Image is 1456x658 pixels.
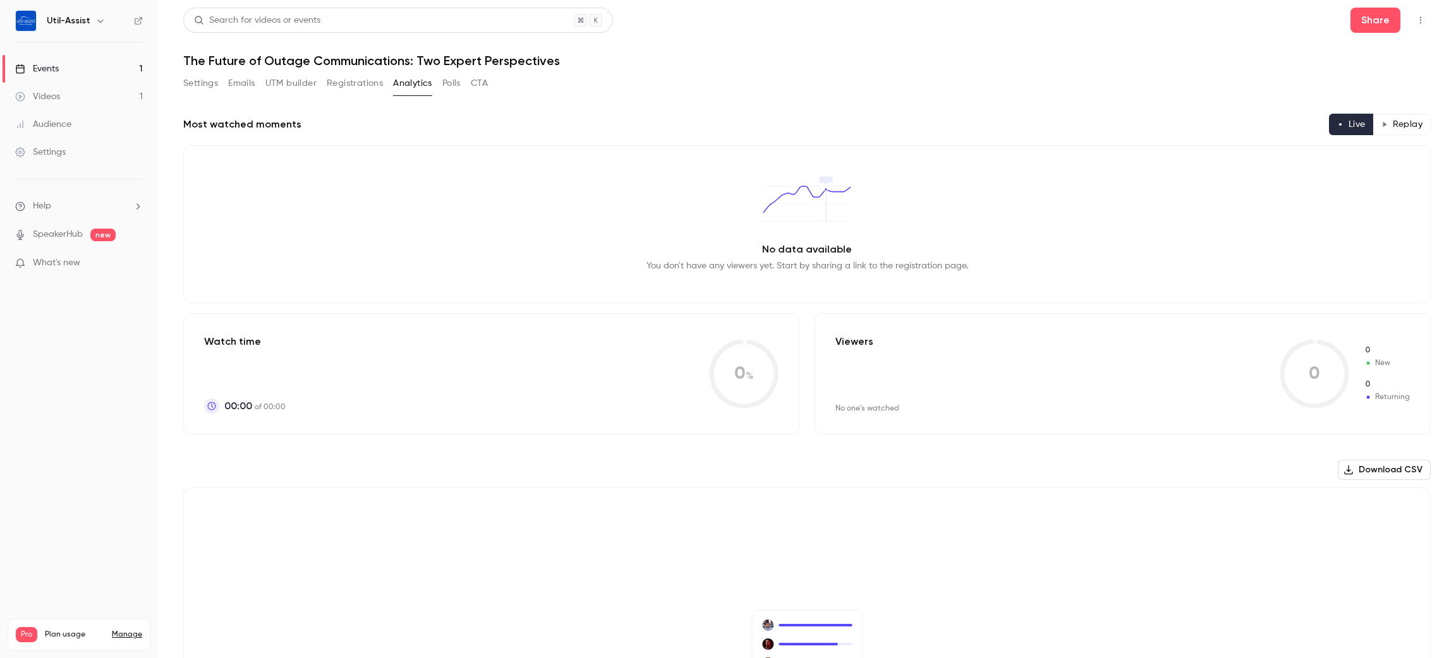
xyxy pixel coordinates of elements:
span: Help [33,200,51,213]
div: Events [15,63,59,75]
p: You don't have any viewers yet. Start by sharing a link to the registration page. [646,260,968,272]
span: Plan usage [45,630,104,640]
button: Analytics [393,73,432,93]
p: of 00:00 [224,398,286,414]
div: No one's watched [835,404,899,414]
span: New [1364,357,1410,369]
span: Returning [1364,379,1410,390]
button: Share [1350,8,1400,33]
img: Util-Assist [16,11,36,31]
p: No data available [762,242,852,257]
span: Returning [1364,392,1410,403]
li: help-dropdown-opener [15,200,143,213]
a: Manage [112,630,142,640]
span: 00:00 [224,398,252,414]
button: Emails [228,73,255,93]
p: Watch time [204,334,286,349]
div: Audience [15,118,71,131]
h6: Util-Assist [47,15,90,27]
button: Download CSV [1338,460,1431,480]
div: Videos [15,90,60,103]
button: Replay [1373,114,1431,135]
h1: The Future of Outage Communications: Two Expert Perspectives [183,53,1431,68]
button: Registrations [327,73,383,93]
h2: Most watched moments [183,117,301,132]
span: New [1364,345,1410,356]
button: CTA [471,73,488,93]
span: new [90,229,116,241]
span: What's new [33,256,80,270]
div: Search for videos or events [194,14,320,27]
button: Polls [442,73,461,93]
span: Pro [16,627,37,642]
button: Live [1329,114,1374,135]
a: SpeakerHub [33,228,83,241]
button: Settings [183,73,218,93]
div: Settings [15,146,66,159]
button: UTM builder [265,73,317,93]
p: Viewers [835,334,873,349]
iframe: Noticeable Trigger [128,258,143,269]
